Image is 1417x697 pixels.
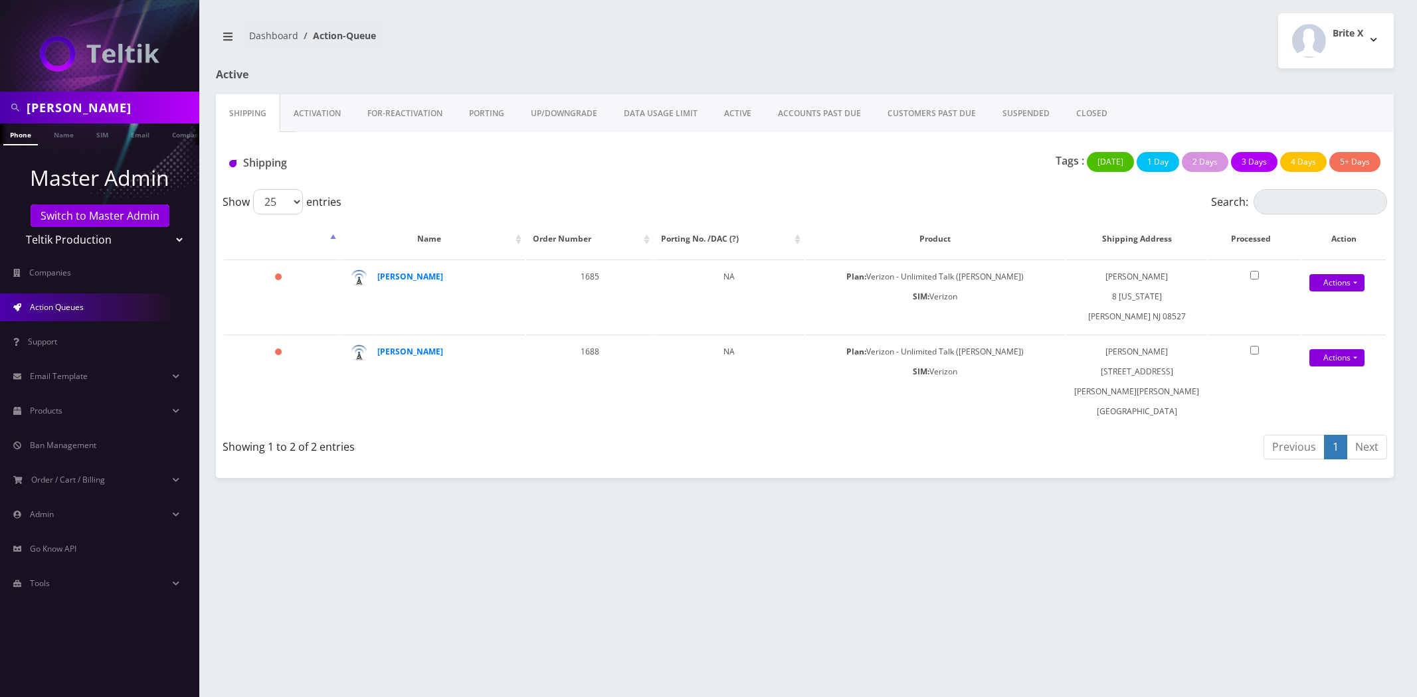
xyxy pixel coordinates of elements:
[30,439,96,451] span: Ban Management
[224,220,339,258] th: : activate to sort column descending
[253,189,303,214] select: Showentries
[1280,152,1327,172] button: 4 Days
[30,301,84,313] span: Action Queues
[28,336,57,347] span: Support
[30,370,88,382] span: Email Template
[989,94,1063,133] a: SUSPENDED
[30,405,62,416] span: Products
[913,366,929,377] b: SIM:
[30,543,76,554] span: Go Know API
[654,335,804,428] td: NA
[1309,274,1365,291] a: Actions
[216,68,595,81] h1: Active
[805,220,1065,258] th: Product
[846,346,866,357] b: Plan:
[1324,435,1347,459] a: 1
[611,94,711,133] a: DATA USAGE LIMIT
[1066,260,1207,333] td: [PERSON_NAME] 8 [US_STATE] [PERSON_NAME] NJ 08527
[654,220,804,258] th: Porting No. /DAC (?): activate to sort column ascending
[1211,189,1387,214] label: Search:
[216,94,280,133] a: Shipping
[526,220,653,258] th: Order Number: activate to sort column ascending
[124,123,156,144] a: Email
[765,94,874,133] a: ACCOUNTS PAST DUE
[31,204,169,227] a: Switch to Master Admin
[1254,189,1387,214] input: Search:
[229,157,600,169] h1: Shipping
[805,260,1065,333] td: Verizon - Unlimited Talk ([PERSON_NAME]) Verizon
[1137,152,1179,172] button: 1 Day
[1066,335,1207,428] td: [PERSON_NAME] [STREET_ADDRESS][PERSON_NAME][PERSON_NAME] [GEOGRAPHIC_DATA]
[341,220,525,258] th: Name: activate to sort column ascending
[913,291,929,302] b: SIM:
[456,94,518,133] a: PORTING
[377,346,443,357] a: [PERSON_NAME]
[1087,152,1134,172] button: [DATE]
[1063,94,1121,133] a: CLOSED
[229,160,236,167] img: Shipping
[518,94,611,133] a: UP/DOWNGRADE
[165,123,210,144] a: Company
[1333,28,1363,39] h2: Brite X
[1347,435,1387,459] a: Next
[1182,152,1228,172] button: 2 Days
[40,36,159,72] img: Teltik Production
[30,578,50,589] span: Tools
[280,94,354,133] a: Activation
[1056,153,1084,169] p: Tags :
[298,29,376,42] li: Action-Queue
[874,94,989,133] a: CUSTOMERS PAST DUE
[377,271,443,282] a: [PERSON_NAME]
[27,95,196,120] input: Search in Company
[31,474,105,485] span: Order / Cart / Billing
[249,29,298,42] a: Dashboard
[3,123,38,145] a: Phone
[47,123,80,144] a: Name
[805,335,1065,428] td: Verizon - Unlimited Talk ([PERSON_NAME]) Verizon
[1329,152,1380,172] button: 5+ Days
[1066,220,1207,258] th: Shipping Address
[30,508,54,520] span: Admin
[1309,349,1365,366] a: Actions
[1301,220,1386,258] th: Action
[654,260,804,333] td: NA
[1278,13,1394,68] button: Brite X
[90,123,115,144] a: SIM
[216,22,795,60] nav: breadcrumb
[1208,220,1300,258] th: Processed: activate to sort column ascending
[223,189,341,214] label: Show entries
[526,335,653,428] td: 1688
[1231,152,1277,172] button: 3 Days
[711,94,765,133] a: ACTIVE
[526,260,653,333] td: 1685
[846,271,866,282] b: Plan:
[223,433,795,455] div: Showing 1 to 2 of 2 entries
[354,94,456,133] a: FOR-REActivation
[29,267,71,278] span: Companies
[1264,435,1325,459] a: Previous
